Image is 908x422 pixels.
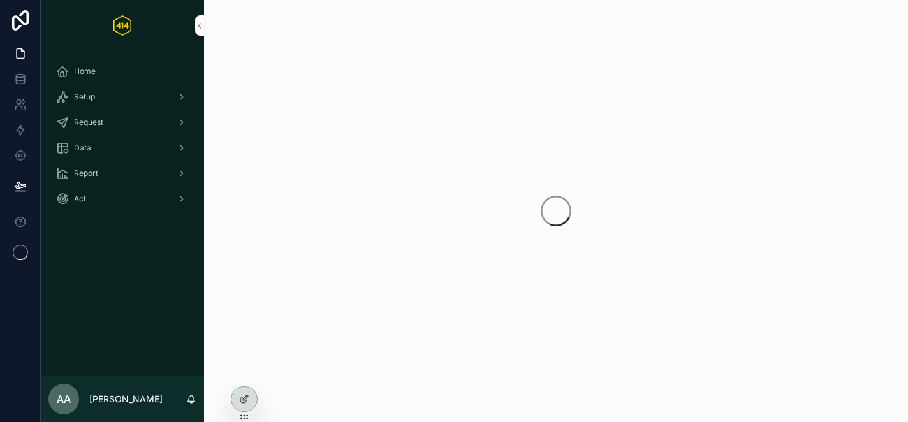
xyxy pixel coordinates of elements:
[74,194,86,204] span: Act
[74,168,98,178] span: Report
[48,60,196,83] a: Home
[48,111,196,134] a: Request
[74,143,91,153] span: Data
[74,92,95,102] span: Setup
[48,187,196,210] a: Act
[113,15,131,36] img: App logo
[48,162,196,185] a: Report
[74,66,96,76] span: Home
[89,393,163,405] p: [PERSON_NAME]
[57,391,71,407] span: AA
[48,136,196,159] a: Data
[74,117,103,127] span: Request
[48,85,196,108] a: Setup
[41,51,204,227] div: scrollable content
